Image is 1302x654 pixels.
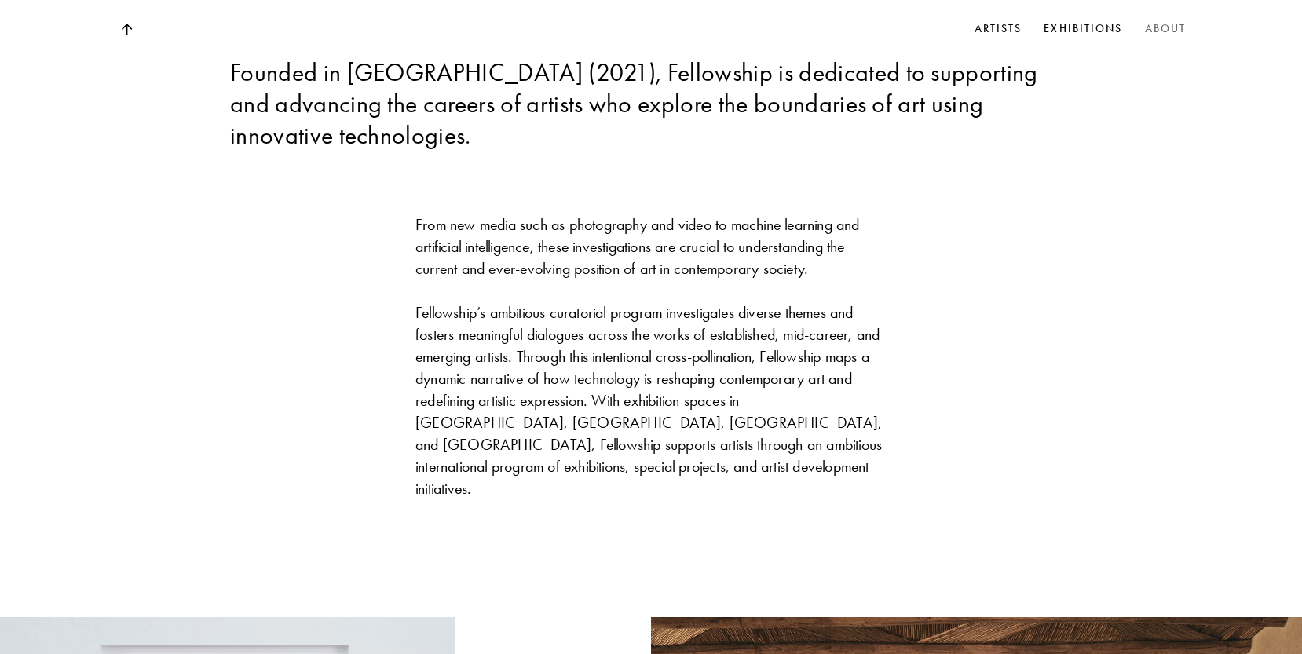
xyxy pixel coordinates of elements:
img: Top [121,24,132,35]
a: About [1142,17,1190,41]
div: Founded in [GEOGRAPHIC_DATA] (2021), Fellowship is dedicated to supporting and advancing the care... [230,57,1072,151]
a: Artists [971,17,1026,41]
a: Exhibitions [1041,17,1125,41]
div: From new media such as photography and video to machine learning and artificial intelligence, the... [415,214,887,499]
